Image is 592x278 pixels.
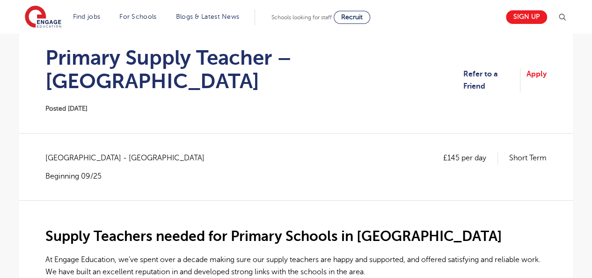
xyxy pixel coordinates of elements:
h1: Primary Supply Teacher – [GEOGRAPHIC_DATA] [45,46,463,93]
a: For Schools [119,13,156,20]
a: Recruit [334,11,370,24]
p: Beginning 09/25 [45,171,214,181]
p: £145 per day [443,152,498,164]
a: Apply [526,68,547,93]
a: Find jobs [73,13,101,20]
img: Engage Education [25,6,61,29]
span: Posted [DATE] [45,105,88,112]
h2: Supply Teachers needed for Primary Schools in [GEOGRAPHIC_DATA] [45,228,547,244]
p: Short Term [509,152,547,164]
a: Refer to a Friend [463,68,520,93]
span: Recruit [341,14,363,21]
a: Sign up [506,10,547,24]
span: Schools looking for staff [271,14,332,21]
a: Blogs & Latest News [176,13,240,20]
span: [GEOGRAPHIC_DATA] - [GEOGRAPHIC_DATA] [45,152,214,164]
